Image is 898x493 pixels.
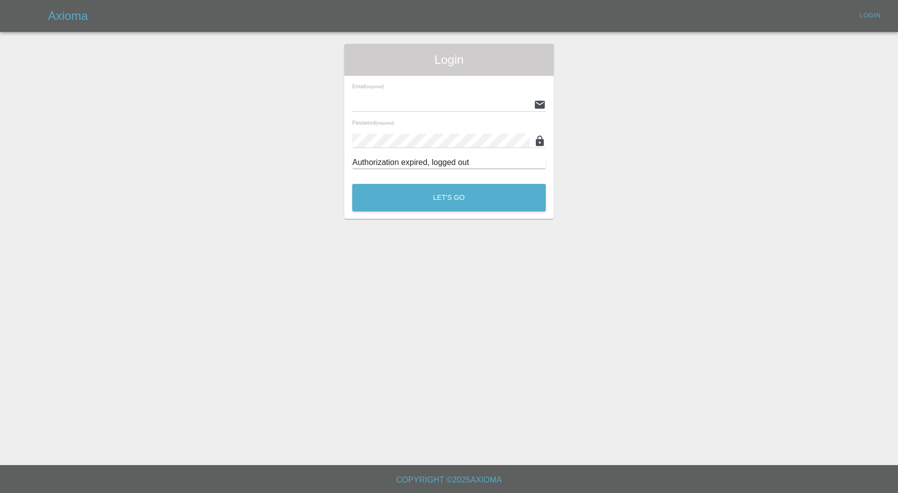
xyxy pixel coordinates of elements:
span: Password [352,120,394,126]
a: Login [854,8,886,23]
span: Email [352,83,384,89]
h6: Copyright © 2025 Axioma [8,473,890,487]
h5: Axioma [48,8,88,24]
span: Login [352,52,546,68]
button: Let's Go [352,184,546,211]
small: (required) [366,85,384,89]
small: (required) [376,121,394,126]
div: Authorization expired, logged out [352,157,546,168]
